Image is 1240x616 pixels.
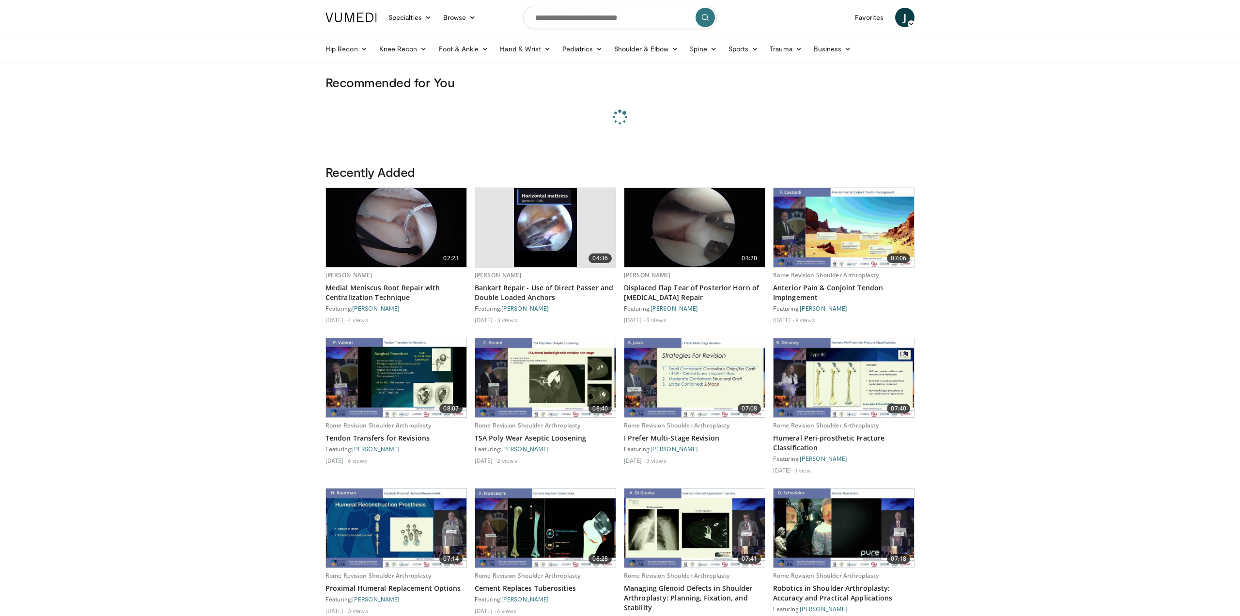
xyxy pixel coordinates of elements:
span: 08:07 [439,404,463,413]
li: [DATE] [325,457,346,464]
a: Rome Revision Shoulder Arthroplasty [325,421,431,429]
img: 8042dcb6-8246-440b-96e3-b3fdfd60ef0a.620x360_q85_upscale.jpg [475,489,616,568]
li: [DATE] [475,607,496,615]
span: 07:06 [887,253,910,263]
a: [PERSON_NAME] [501,305,549,312]
li: 3 views [497,316,517,324]
span: 04:36 [589,253,612,263]
div: Featuring: [325,304,467,312]
a: [PERSON_NAME] [352,305,400,312]
a: Shoulder & Elbow [608,39,684,59]
a: I Prefer Multi-Stage Revision [624,433,765,443]
a: [PERSON_NAME] [651,445,698,452]
img: f121adf3-8f2a-432a-ab04-b981073a2ae5.620x360_q85_upscale.jpg [326,338,466,417]
li: [DATE] [773,316,794,324]
img: 2649116b-05f8-405c-a48f-a284a947b030.620x360_q85_upscale.jpg [624,188,765,267]
a: Anterior Pain & Conjoint Tendon Impingement [773,283,914,302]
img: cd449402-123d-47f7-b112-52d159f17939.620x360_q85_upscale.jpg [514,188,577,267]
a: Rome Revision Shoulder Arthroplasty [624,421,729,429]
a: [PERSON_NAME] [800,305,847,312]
a: [PERSON_NAME] [475,271,522,279]
a: Tendon Transfers for Revisions [325,433,467,443]
a: Rome Revision Shoulder Arthroplasty [624,571,729,580]
a: Rome Revision Shoulder Arthroplasty [325,571,431,580]
a: 08:40 [475,338,616,417]
div: Featuring: [773,605,914,613]
span: 07:08 [738,404,761,413]
a: 02:23 [326,188,466,267]
div: Featuring: [624,304,765,312]
div: Featuring: [773,455,914,462]
a: 07:14 [326,489,466,568]
li: 6 views [348,457,368,464]
a: J [895,8,914,27]
a: Knee Recon [373,39,433,59]
img: c89197b7-361e-43d5-a86e-0b48a5cfb5ba.620x360_q85_upscale.jpg [774,338,914,417]
img: 926032fc-011e-4e04-90f2-afa899d7eae5.620x360_q85_upscale.jpg [326,188,466,267]
img: VuMedi Logo [325,13,377,22]
a: Proximal Humeral Replacement Options [325,584,467,593]
a: Spine [684,39,722,59]
a: [PERSON_NAME] [501,445,549,452]
a: Bankart Repair - Use of Direct Passer and Double Loaded Anchors [475,283,616,302]
a: 04:36 [475,188,616,267]
h3: Recently Added [325,164,914,180]
a: 07:40 [774,338,914,417]
a: Rome Revision Shoulder Arthroplasty [773,571,879,580]
a: 07:18 [774,489,914,568]
span: 08:40 [589,404,612,413]
li: [DATE] [325,607,346,615]
li: [DATE] [624,457,645,464]
h3: Recommended for You [325,75,914,90]
li: [DATE] [475,316,496,324]
a: Browse [437,8,482,27]
li: 3 views [348,607,368,615]
div: Featuring: [325,595,467,603]
a: Rome Revision Shoulder Arthroplasty [773,271,879,279]
a: [PERSON_NAME] [651,305,698,312]
img: b9682281-d191-4971-8e2c-52cd21f8feaa.620x360_q85_upscale.jpg [475,338,616,417]
img: 3d222951-2f60-4a9a-9cf5-a412f0f51cd3.620x360_q85_upscale.jpg [774,489,914,568]
li: 3 views [646,457,666,464]
a: Rome Revision Shoulder Arthroplasty [475,571,580,580]
img: 8037028b-5014-4d38-9a8c-71d966c81743.620x360_q85_upscale.jpg [774,188,914,267]
li: 6 views [497,607,517,615]
a: 03:20 [624,188,765,267]
span: 08:28 [589,554,612,564]
a: Cement Replaces Tuberosities [475,584,616,593]
a: Specialties [383,8,437,27]
span: 07:41 [738,554,761,564]
a: Robotics in Shoulder Arthroplasty: Accuracy and Practical Applications [773,584,914,603]
a: [PERSON_NAME] [800,455,847,462]
a: 07:06 [774,188,914,267]
div: Featuring: [325,445,467,453]
a: Pediatrics [557,39,608,59]
a: 07:41 [624,489,765,568]
li: [DATE] [624,316,645,324]
span: 02:23 [439,253,463,263]
a: Managing Glenoid Defects in Shoulder Arthroplasty: Planning, Fixation, and Stability [624,584,765,613]
a: Medial Meniscus Root Repair with Centralization Technique [325,283,467,302]
img: a3fe917b-418f-4b37-ad2e-b0d12482d850.620x360_q85_upscale.jpg [624,338,765,417]
li: 9 views [795,316,815,324]
img: 20d82a31-24c1-4cf8-8505-f6583b54eaaf.620x360_q85_upscale.jpg [624,489,765,568]
a: Rome Revision Shoulder Arthroplasty [773,421,879,429]
li: 1 view [795,466,811,474]
div: Featuring: [475,445,616,453]
li: 5 views [646,316,666,324]
img: 3d690308-9757-4d1f-b0cf-d2daa646b20c.620x360_q85_upscale.jpg [326,489,466,568]
span: 03:20 [738,253,761,263]
a: [PERSON_NAME] [800,605,847,612]
a: Hand & Wrist [494,39,557,59]
li: 4 views [348,316,368,324]
a: Favorites [849,8,889,27]
div: Featuring: [624,445,765,453]
li: [DATE] [475,457,496,464]
a: Humeral Peri-prosthetic Fracture Classification [773,433,914,453]
li: [DATE] [325,316,346,324]
a: [PERSON_NAME] [501,596,549,602]
a: Rome Revision Shoulder Arthroplasty [475,421,580,429]
li: 2 views [497,457,517,464]
span: 07:14 [439,554,463,564]
a: 08:28 [475,489,616,568]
